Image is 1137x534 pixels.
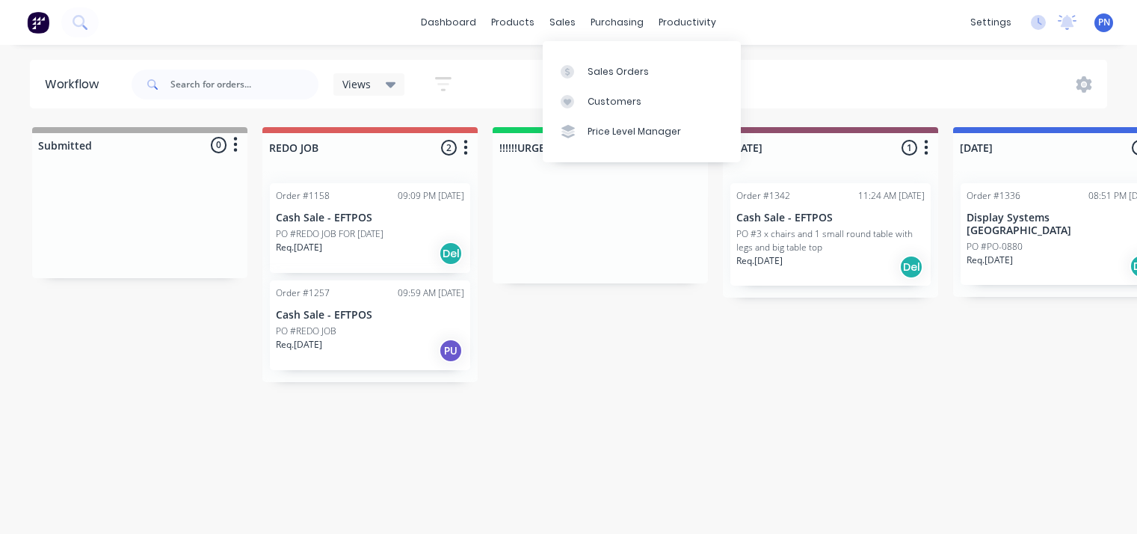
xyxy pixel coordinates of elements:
[967,189,1020,203] div: Order #1336
[276,227,383,241] p: PO #REDO JOB FOR [DATE]
[276,241,322,254] p: Req. [DATE]
[439,339,463,363] div: PU
[27,11,49,34] img: Factory
[588,125,681,138] div: Price Level Manager
[963,11,1019,34] div: settings
[276,338,322,352] p: Req. [DATE]
[270,280,470,370] div: Order #125709:59 AM [DATE]Cash Sale - EFTPOSPO #REDO JOBReq.[DATE]PU
[342,76,371,92] span: Views
[967,240,1023,254] p: PO #PO-0880
[398,286,464,300] div: 09:59 AM [DATE]
[542,11,583,34] div: sales
[736,212,925,224] p: Cash Sale - EFTPOS
[588,65,649,79] div: Sales Orders
[276,189,330,203] div: Order #1158
[484,11,542,34] div: products
[583,11,651,34] div: purchasing
[543,117,741,147] a: Price Level Manager
[967,254,1013,267] p: Req. [DATE]
[276,325,336,338] p: PO #REDO JOB
[413,11,484,34] a: dashboard
[651,11,724,34] div: productivity
[45,76,106,93] div: Workflow
[1098,16,1110,29] span: PN
[543,56,741,86] a: Sales Orders
[398,189,464,203] div: 09:09 PM [DATE]
[858,189,925,203] div: 11:24 AM [DATE]
[543,87,741,117] a: Customers
[270,183,470,273] div: Order #115809:09 PM [DATE]Cash Sale - EFTPOSPO #REDO JOB FOR [DATE]Req.[DATE]Del
[899,255,923,279] div: Del
[276,309,464,322] p: Cash Sale - EFTPOS
[439,242,463,266] div: Del
[736,189,790,203] div: Order #1342
[730,183,931,286] div: Order #134211:24 AM [DATE]Cash Sale - EFTPOSPO #3 x chairs and 1 small round table with legs and ...
[276,286,330,300] div: Order #1257
[276,212,464,224] p: Cash Sale - EFTPOS
[736,227,925,254] p: PO #3 x chairs and 1 small round table with legs and big table top
[736,254,783,268] p: Req. [DATE]
[588,95,641,108] div: Customers
[170,70,318,99] input: Search for orders...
